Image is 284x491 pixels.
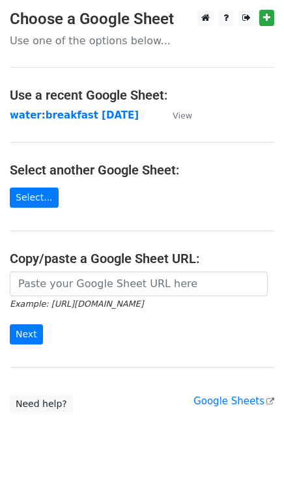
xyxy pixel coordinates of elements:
h4: Select another Google Sheet: [10,162,274,178]
a: View [160,109,192,121]
h4: Copy/paste a Google Sheet URL: [10,251,274,266]
h4: Use a recent Google Sheet: [10,87,274,103]
input: Paste your Google Sheet URL here [10,272,268,296]
a: Google Sheets [193,395,274,407]
a: Select... [10,188,59,208]
small: View [173,111,192,120]
input: Next [10,324,43,344]
a: water:breakfast [DATE] [10,109,139,121]
a: Need help? [10,394,73,414]
h3: Choose a Google Sheet [10,10,274,29]
p: Use one of the options below... [10,34,274,48]
small: Example: [URL][DOMAIN_NAME] [10,299,143,309]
